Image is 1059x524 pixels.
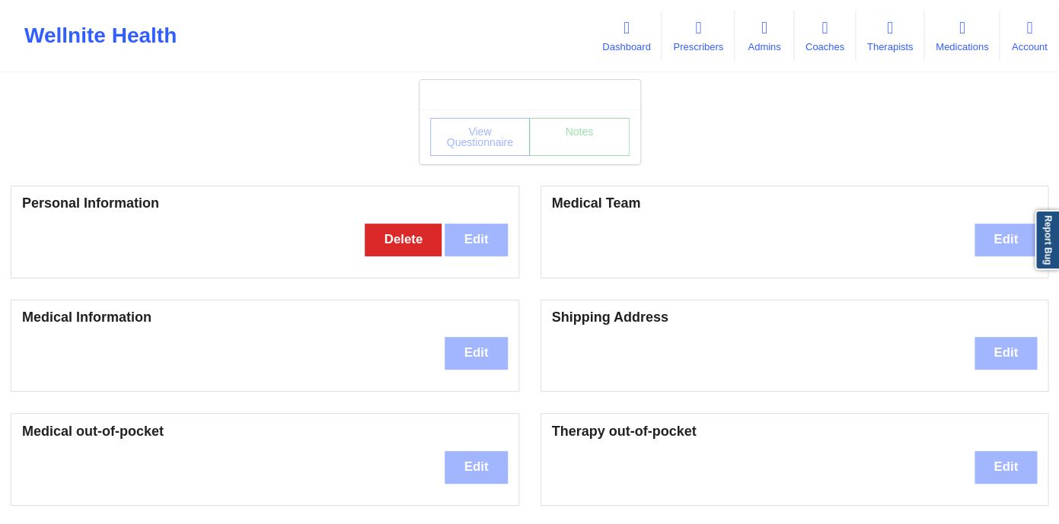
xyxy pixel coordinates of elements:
a: Prescribers [662,11,734,61]
a: Account [1000,11,1059,61]
h3: Therapy out-of-pocket [552,423,1038,440]
a: Report Bug [1035,210,1059,270]
a: Dashboard [591,11,662,61]
h3: Medical Team [552,195,1038,212]
h3: Shipping Address [552,309,1038,326]
a: Admins [735,11,794,61]
button: Delete [365,224,442,256]
a: Therapists [856,11,924,61]
h3: Medical out-of-pocket [22,423,508,440]
h3: Medical Information [22,309,508,326]
a: Coaches [794,11,856,61]
a: Medications [924,11,1000,61]
h3: Personal Information [22,195,508,212]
